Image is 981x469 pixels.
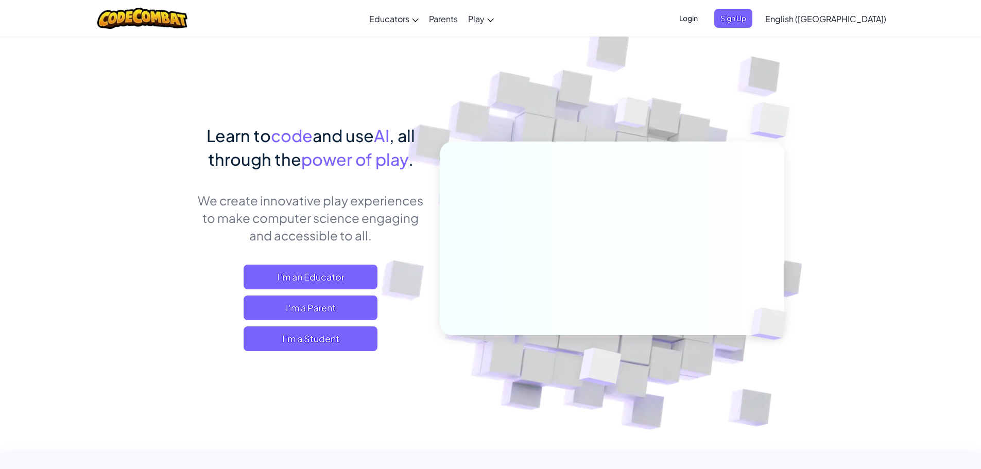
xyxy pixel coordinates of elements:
[369,13,409,24] span: Educators
[729,77,818,164] img: Overlap cubes
[673,9,704,28] button: Login
[714,9,752,28] button: Sign Up
[595,77,669,153] img: Overlap cubes
[97,8,187,29] img: CodeCombat logo
[271,125,313,146] span: code
[364,5,424,32] a: Educators
[313,125,374,146] span: and use
[463,5,499,32] a: Play
[244,265,377,289] a: I'm an Educator
[301,149,408,169] span: power of play
[765,13,886,24] span: English ([GEOGRAPHIC_DATA])
[554,326,646,411] img: Overlap cubes
[424,5,463,32] a: Parents
[374,125,389,146] span: AI
[468,13,485,24] span: Play
[733,286,811,361] img: Overlap cubes
[197,192,424,244] p: We create innovative play experiences to make computer science engaging and accessible to all.
[244,296,377,320] a: I'm a Parent
[408,149,414,169] span: .
[206,125,271,146] span: Learn to
[760,5,891,32] a: English ([GEOGRAPHIC_DATA])
[244,326,377,351] button: I'm a Student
